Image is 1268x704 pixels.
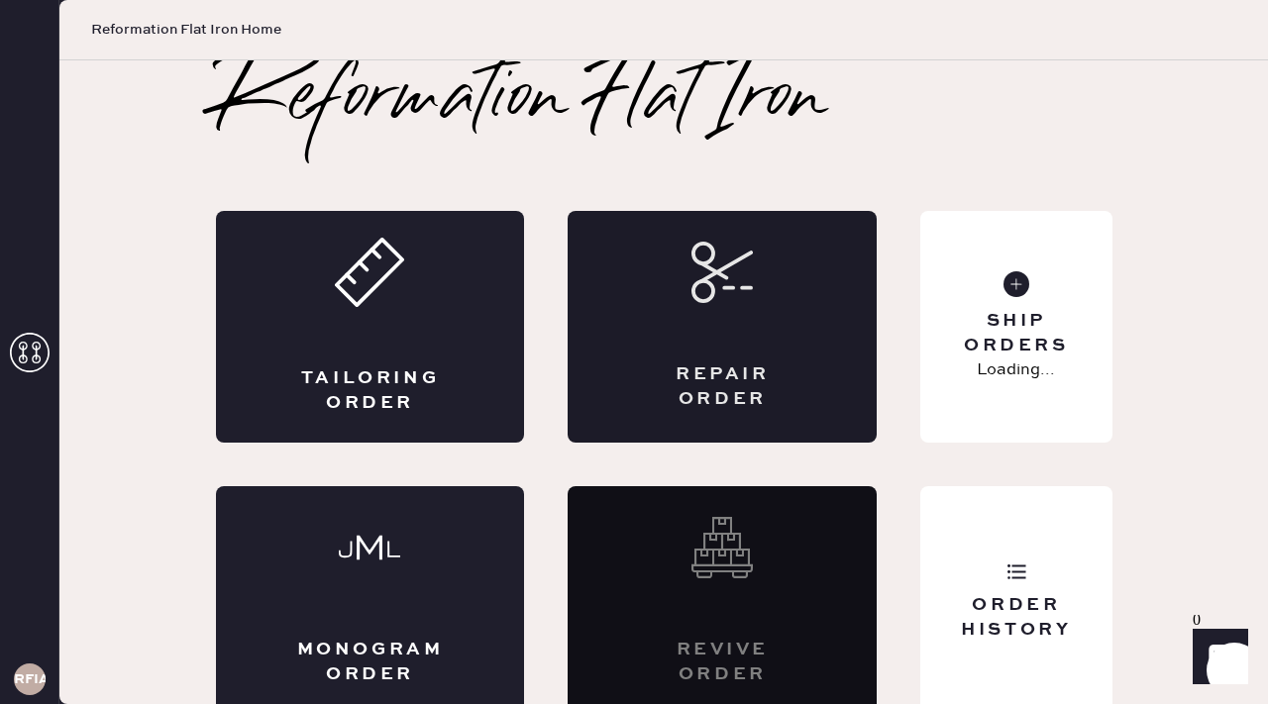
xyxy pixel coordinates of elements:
div: Order History [936,593,1096,643]
div: Monogram Order [295,638,446,687]
h2: Reformation Flat Iron [216,60,829,140]
div: Tailoring Order [295,366,446,416]
h3: RFIA [14,672,46,686]
div: Repair Order [647,362,797,412]
div: Revive order [647,638,797,687]
p: Loading... [977,358,1055,382]
iframe: Front Chat [1174,615,1259,700]
div: Ship Orders [936,309,1096,358]
span: Reformation Flat Iron Home [91,20,281,40]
